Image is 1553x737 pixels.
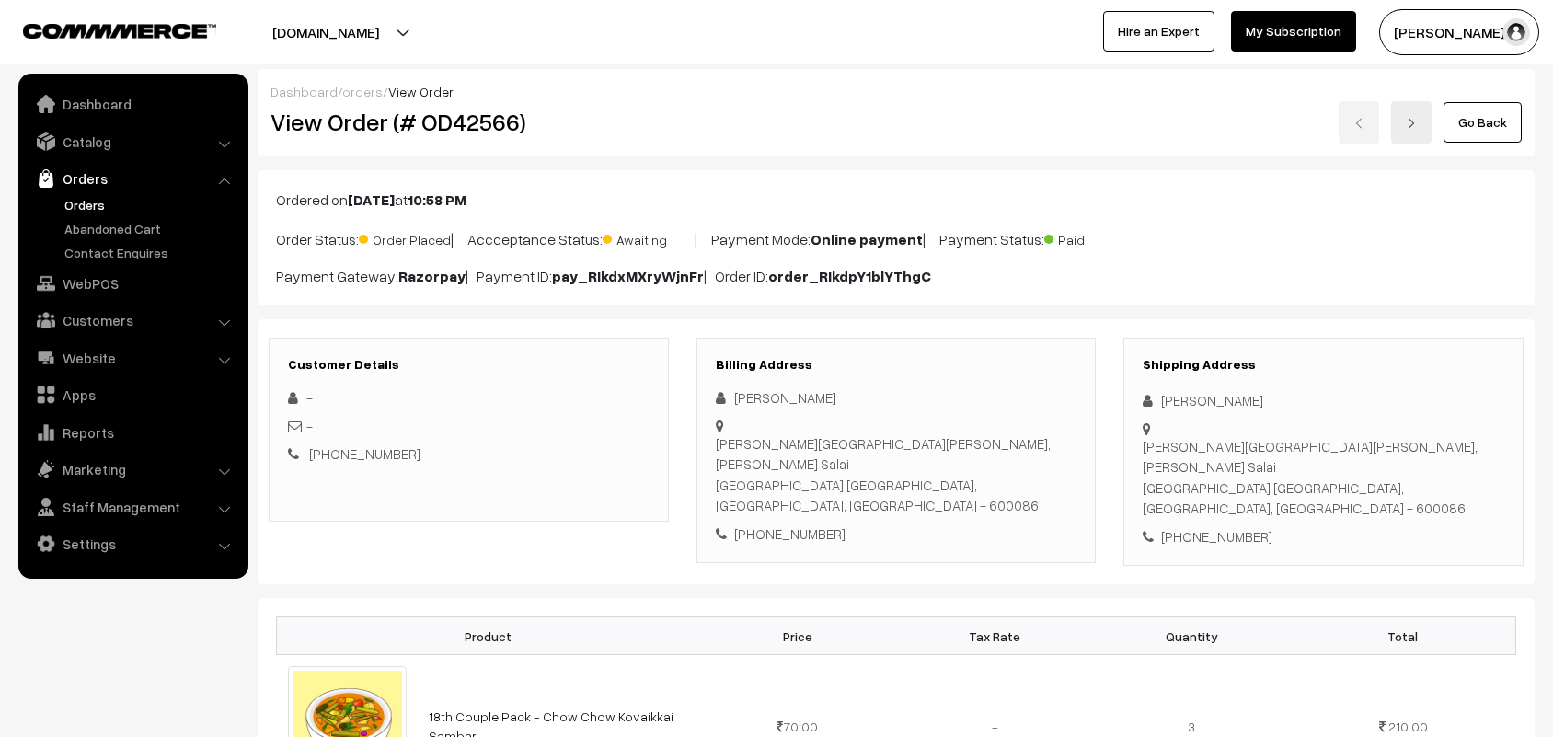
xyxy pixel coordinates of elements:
h2: View Order (# OD42566) [270,108,669,136]
span: Order Placed [359,225,451,249]
div: - [288,387,650,409]
a: Settings [23,527,242,560]
span: 210.00 [1388,719,1428,734]
p: Order Status: | Accceptance Status: | Payment Mode: | Payment Status: [276,225,1516,250]
th: Tax Rate [896,617,1093,655]
div: [PERSON_NAME] [1143,390,1504,411]
b: pay_RIkdxMXryWjnFr [552,267,704,285]
b: 10:58 PM [408,190,466,209]
div: / / [270,82,1522,101]
b: [DATE] [348,190,395,209]
a: WebPOS [23,267,242,300]
a: Reports [23,416,242,449]
th: Quantity [1093,617,1290,655]
div: [PERSON_NAME][GEOGRAPHIC_DATA][PERSON_NAME], [PERSON_NAME] Salai [GEOGRAPHIC_DATA] [GEOGRAPHIC_DA... [1143,436,1504,519]
a: COMMMERCE [23,18,184,40]
b: Razorpay [398,267,466,285]
a: My Subscription [1231,11,1356,52]
span: View Order [388,84,454,99]
p: Payment Gateway: | Payment ID: | Order ID: [276,265,1516,287]
a: Staff Management [23,490,242,524]
a: Orders [23,162,242,195]
h3: Billing Address [716,357,1077,373]
a: Contact Enquires [60,243,242,262]
p: Ordered on at [276,189,1516,211]
div: - [288,416,650,437]
img: COMMMERCE [23,24,216,38]
th: Product [277,617,699,655]
span: 70.00 [776,719,818,734]
span: 3 [1188,719,1195,734]
a: Hire an Expert [1103,11,1214,52]
a: Dashboard [23,87,242,121]
a: Catalog [23,125,242,158]
a: orders [342,84,383,99]
span: Paid [1044,225,1136,249]
th: Price [699,617,896,655]
th: Total [1291,617,1516,655]
img: user [1502,18,1530,46]
a: Go Back [1444,102,1522,143]
div: [PERSON_NAME] [716,387,1077,409]
a: Dashboard [270,84,338,99]
a: Orders [60,195,242,214]
h3: Shipping Address [1143,357,1504,373]
span: Awaiting [603,225,695,249]
a: Apps [23,378,242,411]
a: Website [23,341,242,374]
a: Abandoned Cart [60,219,242,238]
button: [PERSON_NAME] s… [1379,9,1539,55]
a: [PHONE_NUMBER] [309,445,420,462]
a: Marketing [23,453,242,486]
b: order_RIkdpY1blYThgC [768,267,931,285]
h3: Customer Details [288,357,650,373]
img: right-arrow.png [1406,118,1417,129]
b: Online payment [811,230,923,248]
button: [DOMAIN_NAME] [208,9,443,55]
div: [PHONE_NUMBER] [716,524,1077,545]
div: [PERSON_NAME][GEOGRAPHIC_DATA][PERSON_NAME], [PERSON_NAME] Salai [GEOGRAPHIC_DATA] [GEOGRAPHIC_DA... [716,433,1077,516]
div: [PHONE_NUMBER] [1143,526,1504,547]
a: Customers [23,304,242,337]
